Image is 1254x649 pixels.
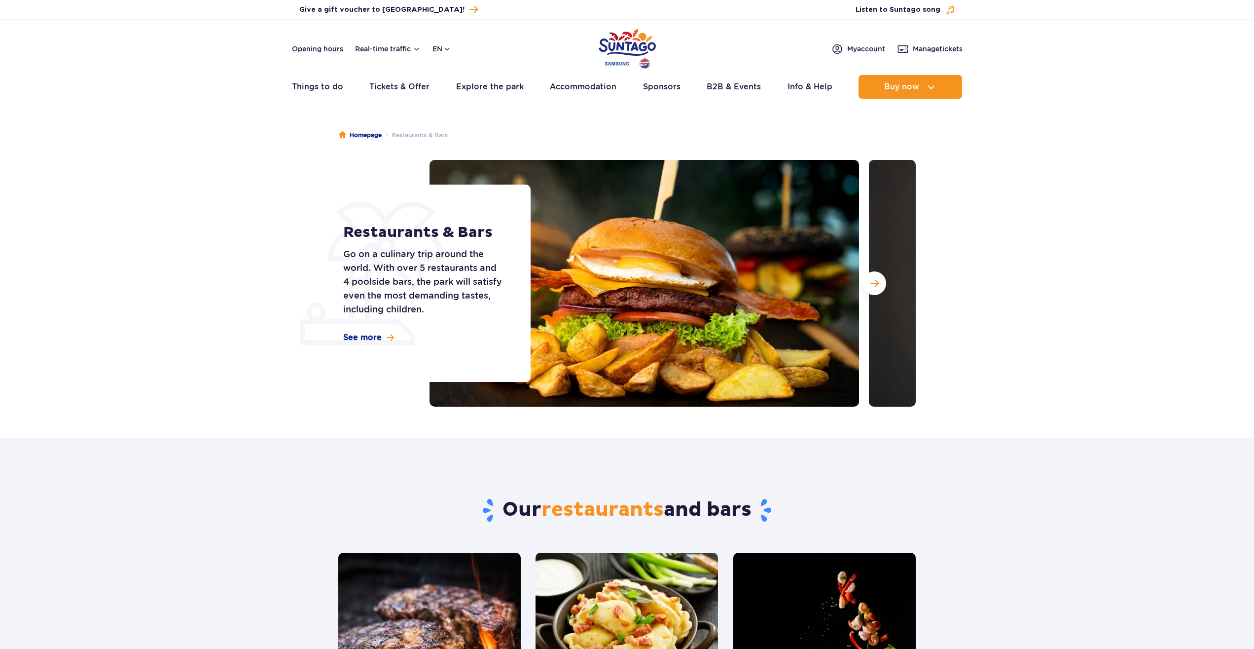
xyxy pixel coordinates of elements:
[884,82,919,91] span: Buy now
[599,25,656,70] a: Park of Poland
[343,247,508,316] p: Go on a culinary trip around the world. With over 5 restaurants and 4 poolside bars, the park wil...
[541,497,664,522] span: restaurants
[643,75,681,99] a: Sponsors
[856,5,955,15] button: Listen to Suntago song
[859,75,962,99] button: Buy now
[355,45,421,53] button: Real-time traffic
[369,75,430,99] a: Tickets & Offer
[897,43,963,55] a: Managetickets
[343,224,508,241] h1: Restaurants & Bars
[299,5,465,15] span: Give a gift voucher to [GEOGRAPHIC_DATA]!
[382,130,448,140] li: Restaurants & Bars
[343,332,394,343] a: See more
[847,44,885,54] span: My account
[831,43,885,55] a: Myaccount
[343,332,382,343] span: See more
[339,130,382,140] a: Homepage
[432,44,451,54] button: en
[856,5,940,15] span: Listen to Suntago song
[292,44,343,54] a: Opening hours
[788,75,832,99] a: Info & Help
[338,497,916,523] h2: Our and bars
[456,75,524,99] a: Explore the park
[913,44,963,54] span: Manage tickets
[707,75,761,99] a: B2B & Events
[299,3,478,16] a: Give a gift voucher to [GEOGRAPHIC_DATA]!
[862,271,886,295] button: Next slide
[292,75,343,99] a: Things to do
[550,75,616,99] a: Accommodation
